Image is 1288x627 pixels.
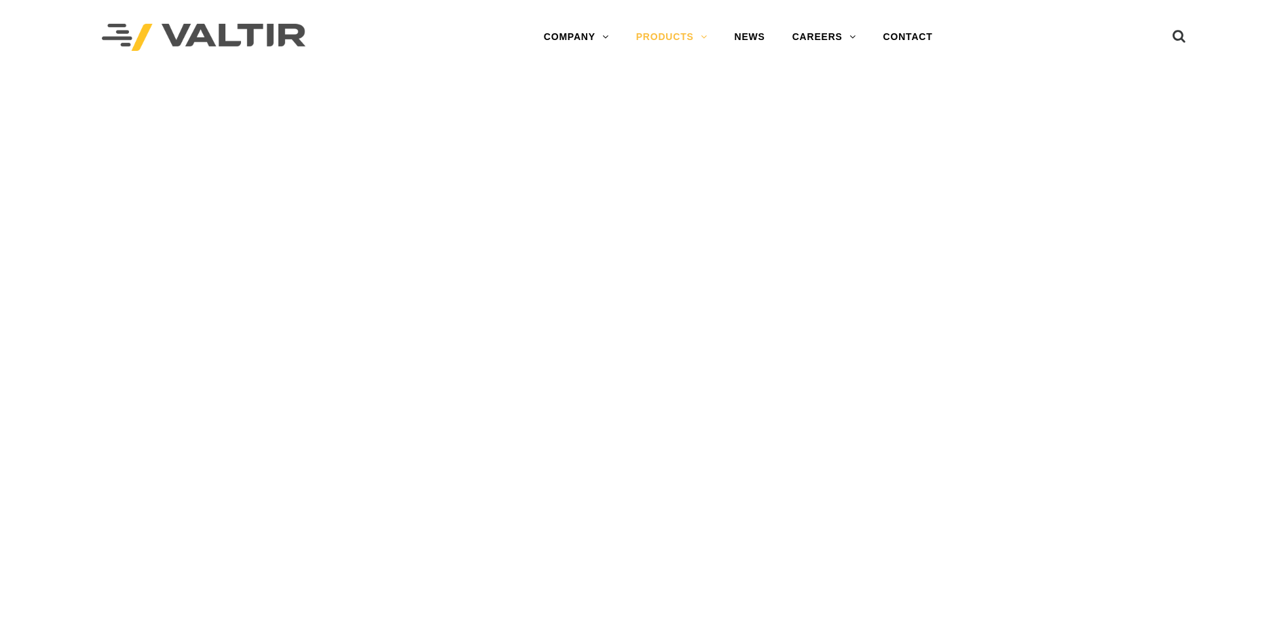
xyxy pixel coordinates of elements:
a: COMPANY [530,24,623,51]
img: Valtir [102,24,306,52]
a: PRODUCTS [623,24,721,51]
a: CAREERS [779,24,870,51]
a: CONTACT [870,24,946,51]
a: NEWS [721,24,779,51]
